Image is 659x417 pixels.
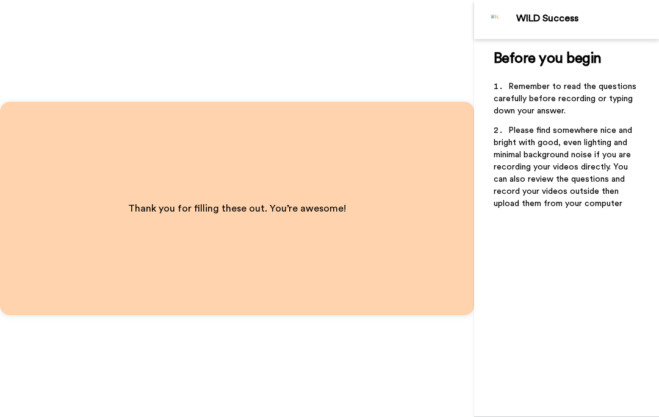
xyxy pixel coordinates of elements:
span: Thank you for filling these out. You’re awesome! [128,204,346,213]
img: Profile Image [481,5,510,34]
span: Please find somewhere nice and bright with good, even lighting and minimal background noise if yo... [494,126,635,208]
span: Before you begin [494,51,602,66]
span: Remember to read the questions carefully before recording or typing down your answer. [494,82,639,115]
div: WILD Success [516,13,658,24]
